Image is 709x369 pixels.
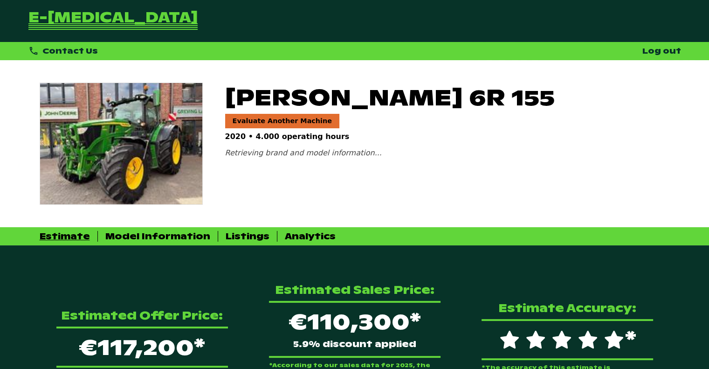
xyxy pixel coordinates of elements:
div: Model Information [105,231,210,242]
span: Retrieving brand and model information... [225,148,382,157]
div: €110,300* [269,301,441,358]
div: Analytics [285,231,336,242]
p: Estimated Sales Price: [269,283,441,297]
div: Listings [226,231,269,242]
p: Estimate Accuracy: [482,301,653,315]
a: Evaluate Another Machine [225,114,339,128]
span: Contact Us [42,46,98,56]
p: Estimated Offer Price: [56,308,228,323]
a: Go Back to Homepage [28,11,198,31]
a: Log out [642,46,681,56]
div: Estimate [40,231,90,242]
p: 2020 • 4.000 operating hours [225,132,670,141]
img: John Deere 6R 155 [40,83,202,204]
span: 5.9% discount applied [293,340,416,348]
p: €117,200* [56,327,228,368]
div: Contact Us [28,46,98,56]
span: [PERSON_NAME] 6R 155 [225,83,555,112]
